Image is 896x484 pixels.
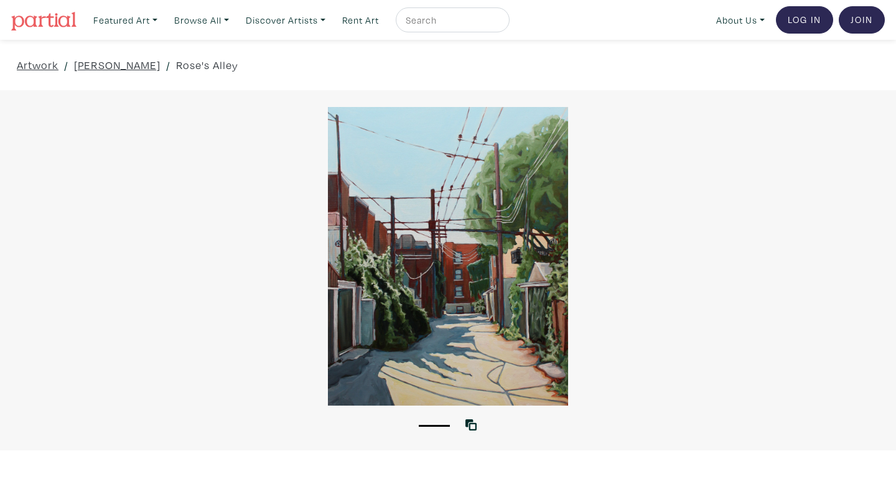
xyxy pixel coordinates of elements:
a: Rent Art [337,7,385,33]
button: 1 of 1 [419,425,450,427]
a: Discover Artists [240,7,331,33]
span: / [64,57,68,73]
a: Artwork [17,57,58,73]
a: Featured Art [88,7,163,33]
a: [PERSON_NAME] [74,57,161,73]
a: About Us [711,7,770,33]
a: Log In [776,6,833,34]
a: Browse All [169,7,235,33]
a: Rose's Alley [176,57,238,73]
input: Search [404,12,498,28]
span: / [166,57,170,73]
a: Join [839,6,885,34]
